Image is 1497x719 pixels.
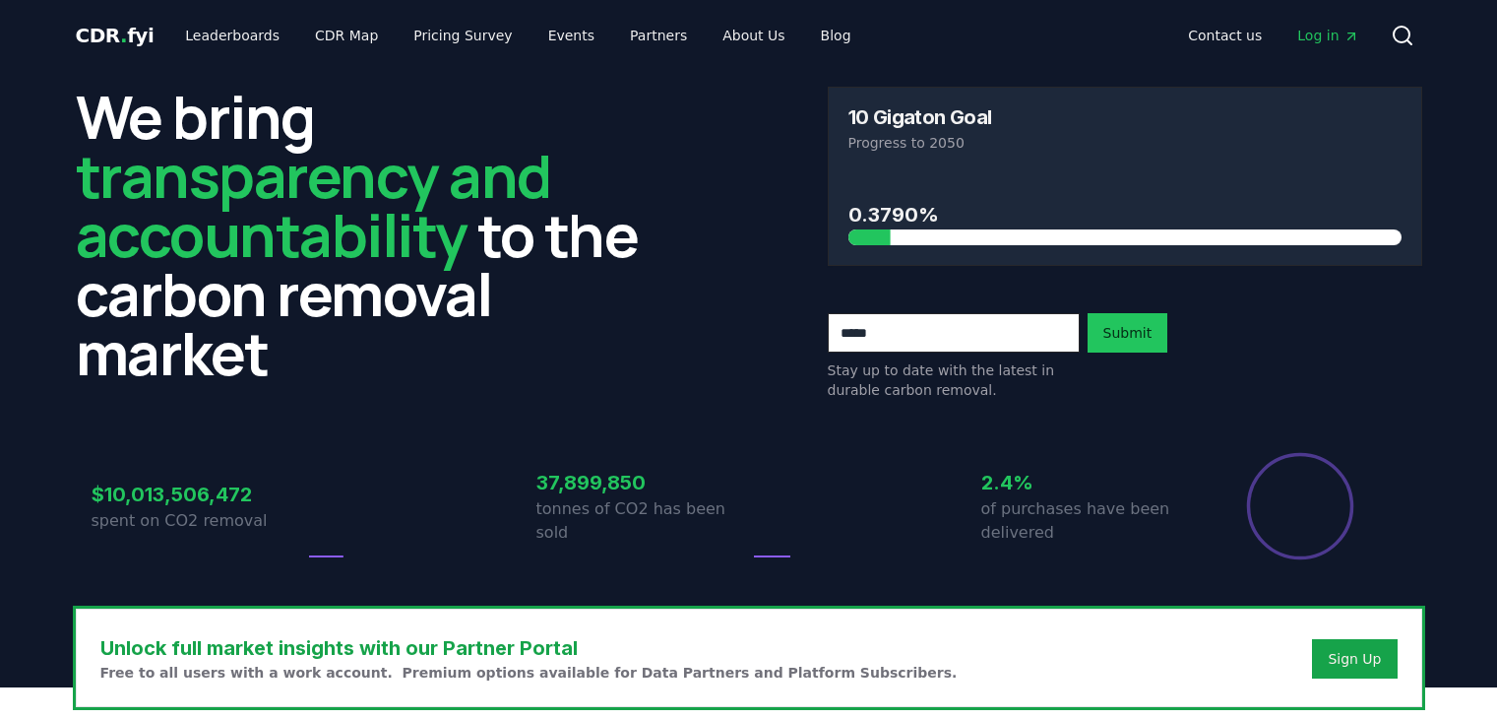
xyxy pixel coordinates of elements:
a: Log in [1281,18,1374,53]
span: Log in [1297,26,1358,45]
span: CDR fyi [76,24,155,47]
a: About Us [707,18,800,53]
nav: Main [1172,18,1374,53]
a: Contact us [1172,18,1278,53]
h3: Unlock full market insights with our Partner Portal [100,633,958,663]
a: CDR.fyi [76,22,155,49]
nav: Main [169,18,866,53]
a: Events [532,18,610,53]
p: of purchases have been delivered [981,497,1194,545]
a: Partners [614,18,703,53]
p: Free to all users with a work account. Premium options available for Data Partners and Platform S... [100,663,958,683]
span: . [120,24,127,47]
a: CDR Map [299,18,394,53]
h3: 2.4% [981,468,1194,497]
button: Submit [1088,313,1168,353]
a: Sign Up [1328,649,1381,669]
div: Percentage of sales delivered [1245,451,1355,561]
a: Leaderboards [169,18,295,53]
h3: $10,013,506,472 [92,480,304,509]
h2: We bring to the carbon removal market [76,87,670,382]
a: Pricing Survey [398,18,528,53]
p: Progress to 2050 [848,133,1402,153]
h3: 10 Gigaton Goal [848,107,992,127]
a: Blog [805,18,867,53]
p: spent on CO2 removal [92,509,304,533]
p: Stay up to date with the latest in durable carbon removal. [828,360,1080,400]
button: Sign Up [1312,639,1397,679]
p: tonnes of CO2 has been sold [536,497,749,545]
h3: 37,899,850 [536,468,749,497]
span: transparency and accountability [76,135,551,275]
h3: 0.3790% [848,200,1402,229]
